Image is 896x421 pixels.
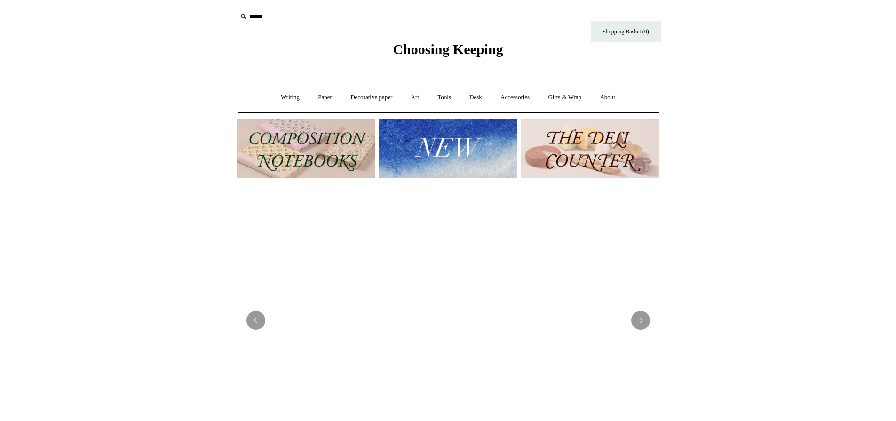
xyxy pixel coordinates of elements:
[539,85,590,110] a: Gifts & Wrap
[309,85,341,110] a: Paper
[393,49,503,56] a: Choosing Keeping
[492,85,538,110] a: Accessories
[461,85,491,110] a: Desk
[631,311,650,330] button: Next
[272,85,308,110] a: Writing
[393,41,503,57] span: Choosing Keeping
[403,85,428,110] a: Art
[521,119,659,178] img: The Deli Counter
[246,311,265,330] button: Previous
[591,21,661,42] a: Shopping Basket (0)
[591,85,624,110] a: About
[429,85,460,110] a: Tools
[379,119,517,178] img: New.jpg__PID:f73bdf93-380a-4a35-bcfe-7823039498e1
[342,85,401,110] a: Decorative paper
[237,119,375,178] img: 202302 Composition ledgers.jpg__PID:69722ee6-fa44-49dd-a067-31375e5d54ec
